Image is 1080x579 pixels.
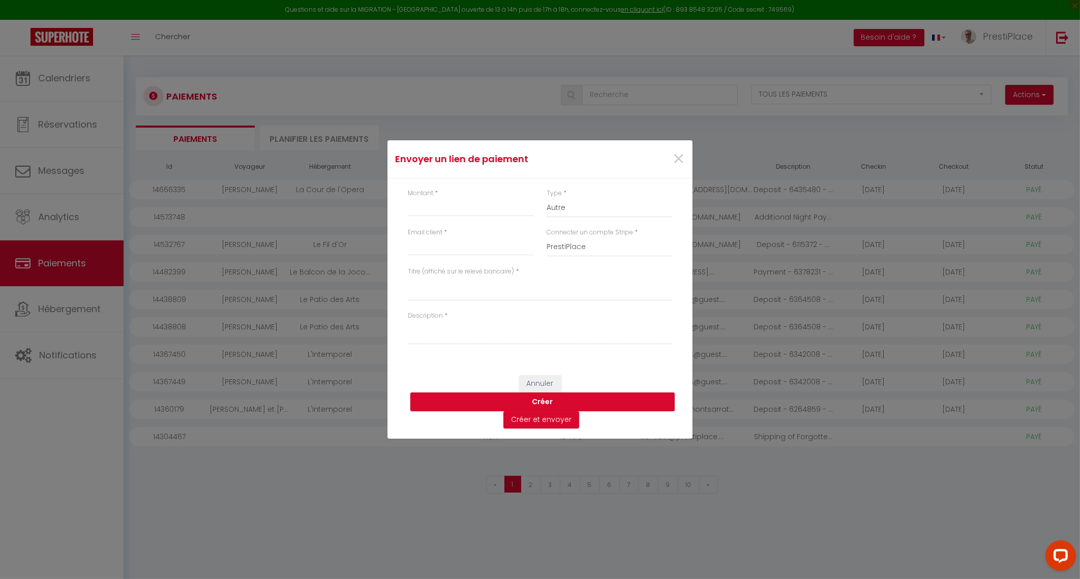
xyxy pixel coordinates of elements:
[1037,536,1080,579] iframe: LiveChat chat widget
[519,375,561,392] button: Annuler
[672,144,685,174] span: ×
[547,228,633,237] label: Connecter un compte Stripe
[408,189,433,198] label: Montant
[408,267,514,277] label: Titre (affiché sur le relevé bancaire)
[672,148,685,170] button: Close
[410,392,675,412] button: Créer
[547,189,562,198] label: Type
[503,411,579,429] button: Créer et envoyer
[408,228,442,237] label: Email client
[395,152,635,166] h4: Envoyer un lien de paiement
[408,311,443,321] label: Description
